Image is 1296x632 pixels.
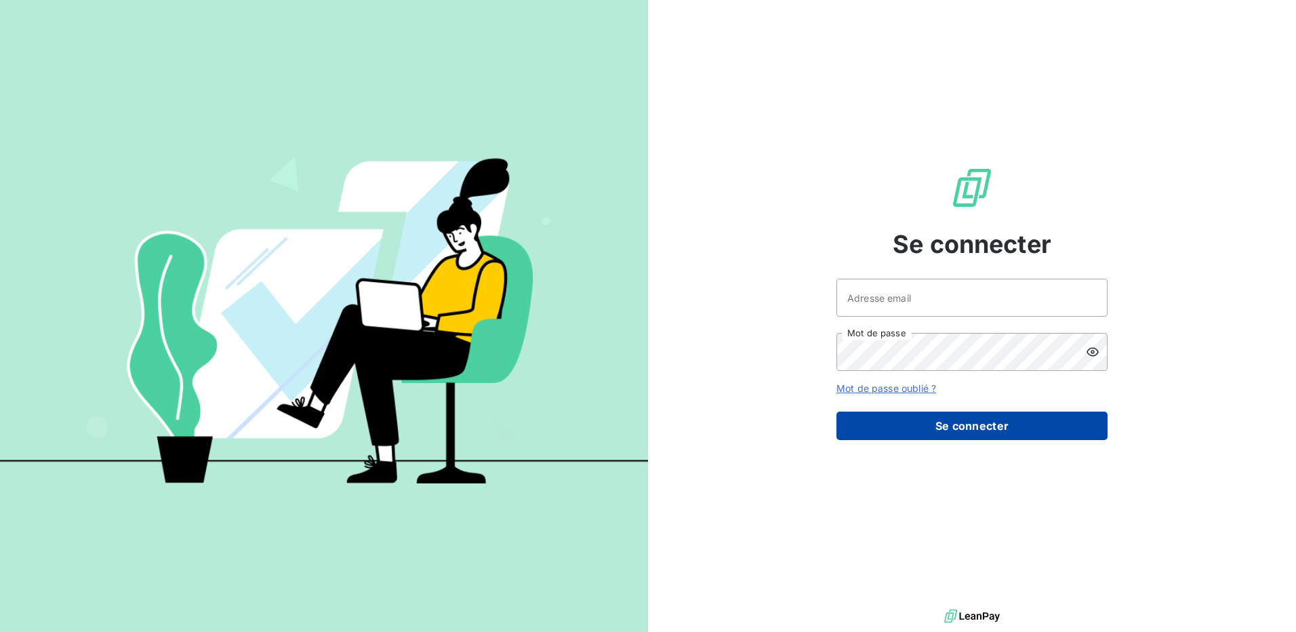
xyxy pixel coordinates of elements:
[893,226,1051,262] span: Se connecter
[836,412,1108,440] button: Se connecter
[950,166,994,210] img: Logo LeanPay
[836,382,936,394] a: Mot de passe oublié ?
[836,279,1108,317] input: placeholder
[944,606,1000,627] img: logo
